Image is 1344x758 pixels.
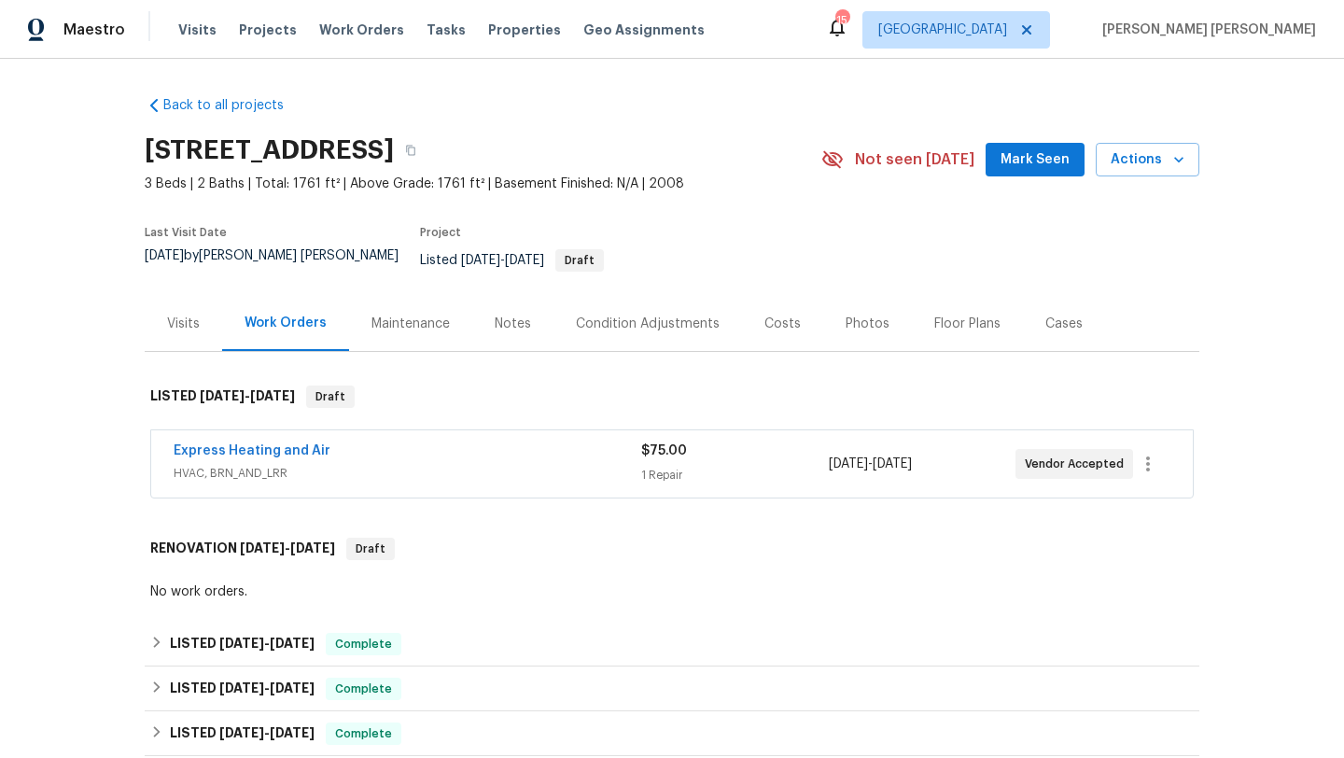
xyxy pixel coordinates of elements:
span: [PERSON_NAME] [PERSON_NAME] [1095,21,1316,39]
h6: LISTED [170,723,315,745]
span: [DATE] [270,637,315,650]
div: Notes [495,315,531,333]
span: 3 Beds | 2 Baths | Total: 1761 ft² | Above Grade: 1761 ft² | Basement Finished: N/A | 2008 [145,175,821,193]
span: [GEOGRAPHIC_DATA] [878,21,1007,39]
span: [DATE] [873,457,912,470]
span: [DATE] [145,249,184,262]
span: Actions [1111,148,1184,172]
h6: LISTED [170,633,315,655]
span: - [461,254,544,267]
span: Draft [348,540,393,558]
span: [DATE] [219,637,264,650]
span: HVAC, BRN_AND_LRR [174,464,641,483]
span: Geo Assignments [583,21,705,39]
div: Condition Adjustments [576,315,720,333]
span: [DATE] [219,681,264,695]
span: Project [420,227,461,238]
span: Visits [178,21,217,39]
span: [DATE] [270,726,315,739]
a: Back to all projects [145,96,324,115]
span: - [829,455,912,473]
span: [DATE] [505,254,544,267]
div: No work orders. [150,583,1194,601]
span: Projects [239,21,297,39]
h6: LISTED [150,386,295,408]
div: LISTED [DATE]-[DATE]Complete [145,667,1199,711]
span: [DATE] [240,541,285,554]
div: Floor Plans [934,315,1001,333]
span: - [219,637,315,650]
span: [DATE] [200,389,245,402]
h2: [STREET_ADDRESS] [145,141,394,160]
span: - [200,389,295,402]
a: Express Heating and Air [174,444,330,457]
div: LISTED [DATE]-[DATE]Draft [145,367,1199,427]
span: Vendor Accepted [1025,455,1131,473]
div: RENOVATION [DATE]-[DATE]Draft [145,519,1199,579]
span: Complete [328,724,399,743]
div: LISTED [DATE]-[DATE]Complete [145,711,1199,756]
div: Work Orders [245,314,327,332]
div: Photos [846,315,889,333]
span: Work Orders [319,21,404,39]
span: Last Visit Date [145,227,227,238]
span: Mark Seen [1001,148,1070,172]
span: Complete [328,635,399,653]
span: [DATE] [829,457,868,470]
span: - [219,681,315,695]
span: - [219,726,315,739]
span: Complete [328,680,399,698]
div: Visits [167,315,200,333]
span: [DATE] [270,681,315,695]
div: 1 Repair [641,466,828,484]
span: Listed [420,254,604,267]
span: [DATE] [219,726,264,739]
h6: RENOVATION [150,538,335,560]
span: Draft [557,255,602,266]
span: - [240,541,335,554]
span: Tasks [427,23,466,36]
span: [DATE] [461,254,500,267]
span: Maestro [63,21,125,39]
div: Costs [764,315,801,333]
div: Cases [1045,315,1083,333]
button: Mark Seen [986,143,1085,177]
span: [DATE] [250,389,295,402]
span: Properties [488,21,561,39]
h6: LISTED [170,678,315,700]
div: by [PERSON_NAME] [PERSON_NAME] [145,249,420,285]
div: LISTED [DATE]-[DATE]Complete [145,622,1199,667]
button: Copy Address [394,133,427,167]
span: Not seen [DATE] [855,150,974,169]
span: [DATE] [290,541,335,554]
button: Actions [1096,143,1199,177]
div: 15 [835,11,848,30]
div: Maintenance [371,315,450,333]
span: Draft [308,387,353,406]
span: $75.00 [641,444,687,457]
